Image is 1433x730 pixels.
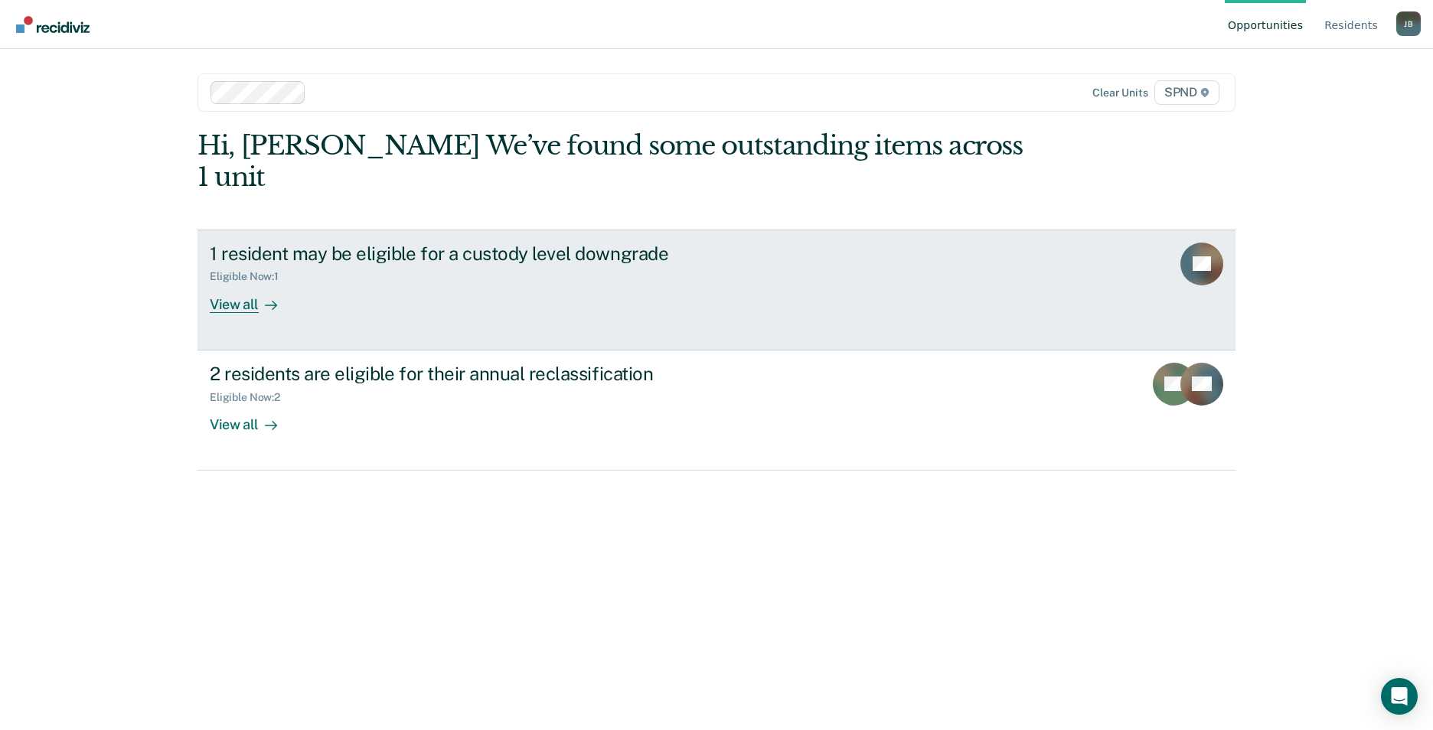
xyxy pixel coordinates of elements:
[1092,86,1148,99] div: Clear units
[210,363,747,385] div: 2 residents are eligible for their annual reclassification
[210,391,292,404] div: Eligible Now : 2
[1381,678,1418,715] div: Open Intercom Messenger
[197,130,1028,193] div: Hi, [PERSON_NAME] We’ve found some outstanding items across 1 unit
[210,403,295,433] div: View all
[210,243,747,265] div: 1 resident may be eligible for a custody level downgrade
[16,16,90,33] img: Recidiviz
[210,283,295,313] div: View all
[1396,11,1421,36] div: J B
[1396,11,1421,36] button: Profile dropdown button
[197,230,1236,350] a: 1 resident may be eligible for a custody level downgradeEligible Now:1View all
[210,270,291,283] div: Eligible Now : 1
[1154,80,1219,105] span: SPND
[197,350,1236,471] a: 2 residents are eligible for their annual reclassificationEligible Now:2View all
